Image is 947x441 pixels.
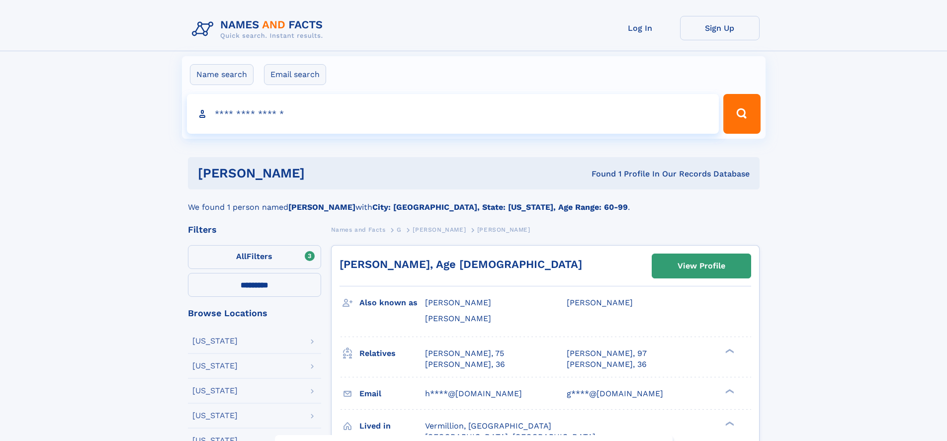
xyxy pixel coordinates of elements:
[680,16,760,40] a: Sign Up
[372,202,628,212] b: City: [GEOGRAPHIC_DATA], State: [US_STATE], Age Range: 60-99
[288,202,355,212] b: [PERSON_NAME]
[188,225,321,234] div: Filters
[425,359,505,370] a: [PERSON_NAME], 36
[425,314,491,323] span: [PERSON_NAME]
[359,418,425,435] h3: Lived in
[340,258,582,270] a: [PERSON_NAME], Age [DEMOGRAPHIC_DATA]
[198,167,448,179] h1: [PERSON_NAME]
[188,189,760,213] div: We found 1 person named with .
[359,294,425,311] h3: Also known as
[236,252,247,261] span: All
[652,254,751,278] a: View Profile
[678,255,725,277] div: View Profile
[567,359,647,370] a: [PERSON_NAME], 36
[192,362,238,370] div: [US_STATE]
[192,412,238,420] div: [US_STATE]
[190,64,254,85] label: Name search
[192,387,238,395] div: [US_STATE]
[723,94,760,134] button: Search Button
[187,94,719,134] input: search input
[567,298,633,307] span: [PERSON_NAME]
[448,169,750,179] div: Found 1 Profile In Our Records Database
[601,16,680,40] a: Log In
[425,298,491,307] span: [PERSON_NAME]
[413,223,466,236] a: [PERSON_NAME]
[723,348,735,354] div: ❯
[264,64,326,85] label: Email search
[188,309,321,318] div: Browse Locations
[397,223,402,236] a: G
[188,245,321,269] label: Filters
[723,420,735,427] div: ❯
[723,388,735,394] div: ❯
[413,226,466,233] span: [PERSON_NAME]
[425,421,551,431] span: Vermillion, [GEOGRAPHIC_DATA]
[567,348,647,359] a: [PERSON_NAME], 97
[359,345,425,362] h3: Relatives
[188,16,331,43] img: Logo Names and Facts
[331,223,386,236] a: Names and Facts
[477,226,530,233] span: [PERSON_NAME]
[397,226,402,233] span: G
[359,385,425,402] h3: Email
[425,348,504,359] a: [PERSON_NAME], 75
[192,337,238,345] div: [US_STATE]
